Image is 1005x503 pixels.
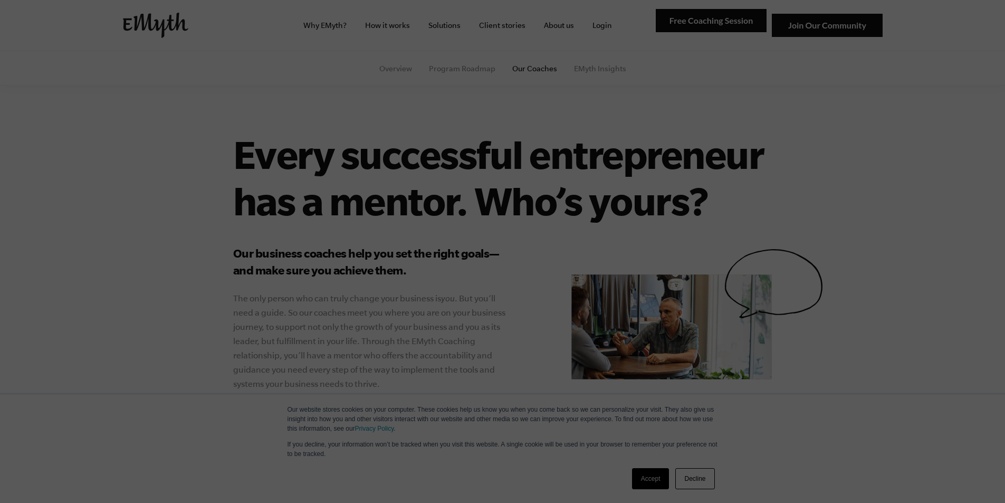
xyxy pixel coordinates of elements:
a: Accept [632,468,669,489]
p: If you decline, your information won’t be tracked when you visit this website. A single cookie wi... [288,440,718,459]
a: Our Coaches [512,64,557,73]
a: EMyth Insights [574,64,626,73]
a: Privacy Policy [355,425,394,432]
a: Overview [379,64,412,73]
i: you [441,293,455,303]
h1: Every successful entrepreneur has a mentor. Who’s yours? [233,131,824,224]
img: Join Our Community [772,14,883,37]
a: Decline [675,468,714,489]
a: Program Roadmap [429,64,495,73]
h3: Our business coaches help you set the right goals—and make sure you achieve them. [233,245,510,279]
img: e-myth business coaching our coaches mentor don matt talking [571,274,772,379]
p: The only person who can truly change your business is . But you’ll need a guide. So our coaches m... [233,291,510,391]
img: EMyth [123,13,188,38]
p: Our website stores cookies on your computer. These cookies help us know you when you come back so... [288,405,718,433]
img: Free Coaching Session [656,9,767,33]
